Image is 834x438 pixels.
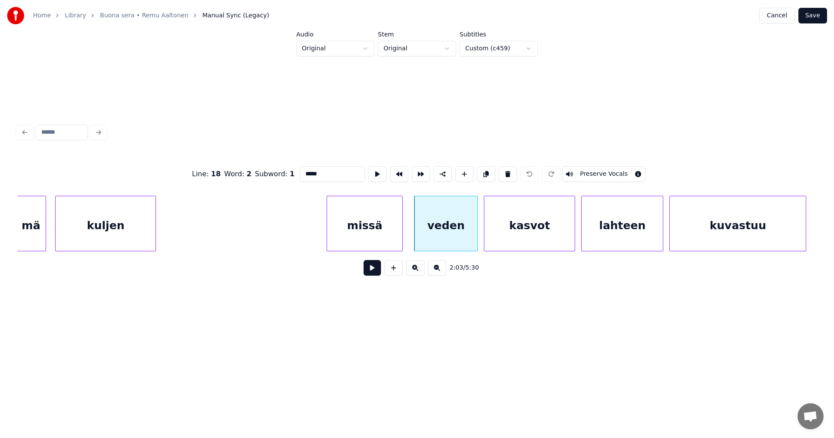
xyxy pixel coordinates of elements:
span: 18 [211,170,221,178]
button: Save [798,8,827,23]
label: Stem [378,31,456,37]
a: Library [65,11,86,20]
span: 5:30 [465,263,479,272]
label: Audio [296,31,374,37]
span: 2:03 [450,263,463,272]
img: youka [7,7,24,24]
a: Buona sera • Remu Aaltonen [100,11,188,20]
a: Avoin keskustelu [798,403,824,429]
div: / [450,263,470,272]
button: Cancel [759,8,794,23]
label: Subtitles [460,31,538,37]
div: Word : [224,169,252,179]
span: Manual Sync (Legacy) [202,11,269,20]
div: Subword : [255,169,295,179]
button: Toggle [562,166,645,182]
span: 1 [290,170,295,178]
div: Line : [192,169,221,179]
nav: breadcrumb [33,11,269,20]
span: 2 [247,170,252,178]
a: Home [33,11,51,20]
